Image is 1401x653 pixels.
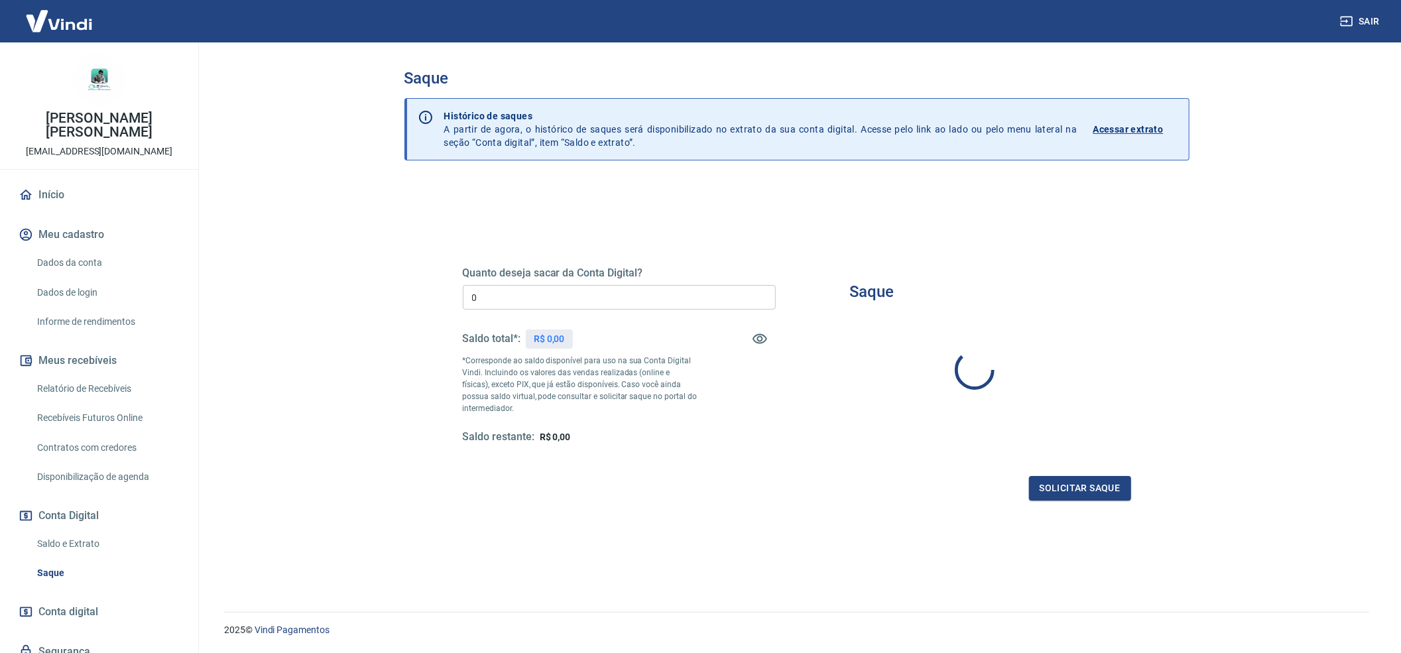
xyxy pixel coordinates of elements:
[32,279,182,306] a: Dados de login
[463,267,776,280] h5: Quanto deseja sacar da Conta Digital?
[32,404,182,432] a: Recebíveis Futuros Online
[16,1,102,41] img: Vindi
[463,355,698,414] p: *Corresponde ao saldo disponível para uso na sua Conta Digital Vindi. Incluindo os valores das ve...
[38,603,98,621] span: Conta digital
[16,501,182,530] button: Conta Digital
[32,308,182,335] a: Informe de rendimentos
[444,109,1077,149] p: A partir de agora, o histórico de saques será disponibilizado no extrato da sua conta digital. Ac...
[32,560,182,587] a: Saque
[255,624,330,635] a: Vindi Pagamentos
[16,220,182,249] button: Meu cadastro
[32,375,182,402] a: Relatório de Recebíveis
[224,623,1369,637] p: 2025 ©
[1337,9,1385,34] button: Sair
[1093,109,1178,149] a: Acessar extrato
[463,430,534,444] h5: Saldo restante:
[444,109,1077,123] p: Histórico de saques
[463,332,520,345] h5: Saldo total*:
[534,332,565,346] p: R$ 0,00
[1093,123,1164,136] p: Acessar extrato
[11,111,188,139] p: [PERSON_NAME] [PERSON_NAME]
[850,282,894,301] h3: Saque
[32,434,182,461] a: Contratos com credores
[32,463,182,491] a: Disponibilização de agenda
[16,346,182,375] button: Meus recebíveis
[1029,476,1131,501] button: Solicitar saque
[16,597,182,626] a: Conta digital
[540,432,571,442] span: R$ 0,00
[73,53,126,106] img: 05ab7263-a09e-433c-939c-41b569d985b7.jpeg
[16,180,182,209] a: Início
[32,249,182,276] a: Dados da conta
[32,530,182,558] a: Saldo e Extrato
[26,145,172,158] p: [EMAIL_ADDRESS][DOMAIN_NAME]
[404,69,1189,88] h3: Saque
